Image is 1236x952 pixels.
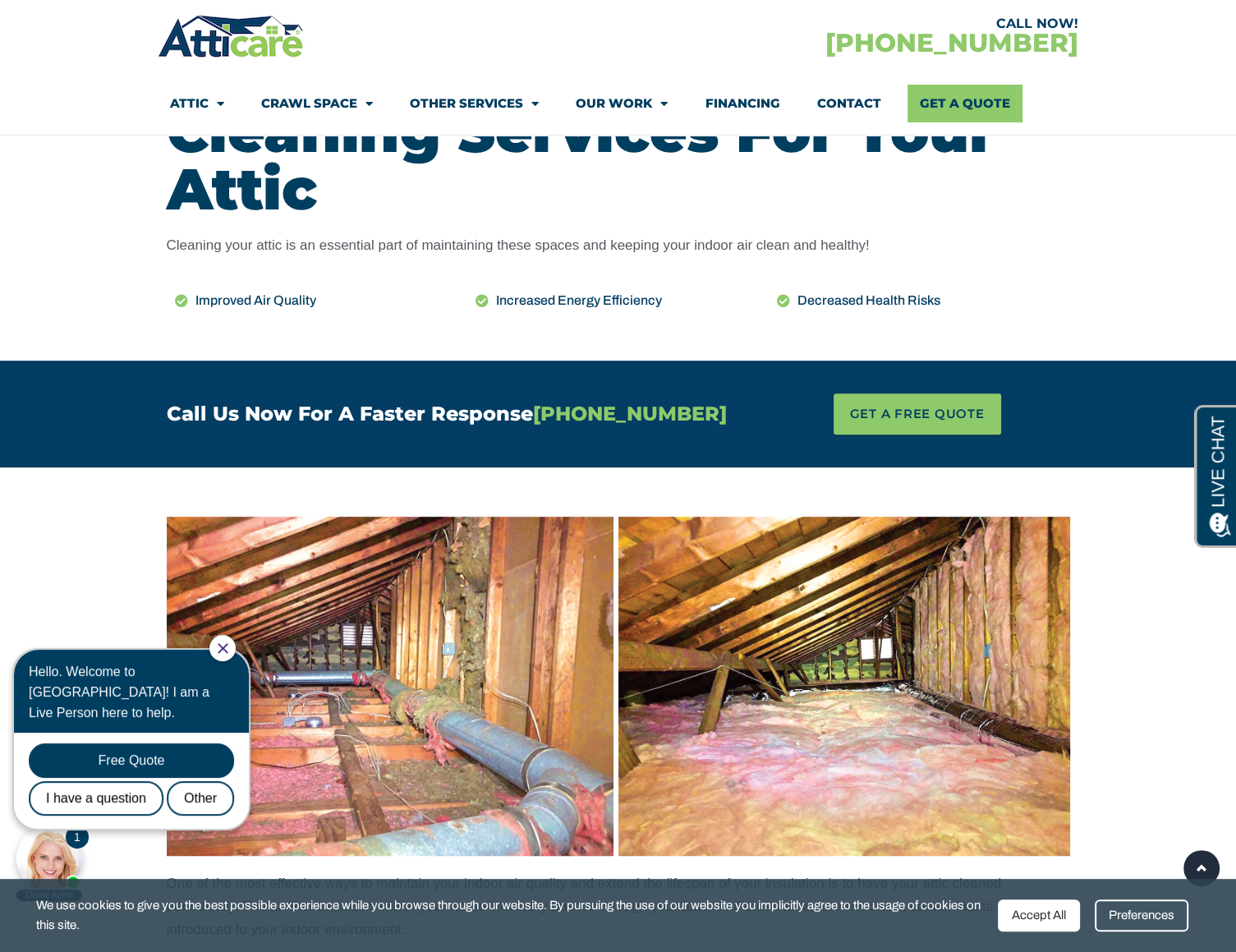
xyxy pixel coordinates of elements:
[907,85,1022,122] a: Get A Quote
[998,899,1080,931] div: Accept All
[850,402,985,426] span: GET A FREE QUOTE
[261,85,373,122] a: Crawl Space
[834,393,1001,435] a: GET A FREE QUOTE
[170,85,224,122] a: Attic
[618,17,1077,30] div: CALL NOW!
[793,290,940,311] span: Decreased Health Risks
[191,290,316,311] span: Improved Air Quality
[167,872,1070,941] p: One of the most effective ways to maintain your indoor air quality and extend the lifespan of you...
[170,85,1065,122] nav: Menu
[410,85,539,122] a: Other Services
[36,895,986,936] span: We use cookies to give you the best possible experience while you browse through our website. By ...
[1095,899,1188,931] div: Preferences
[705,85,779,122] a: Financing
[8,633,271,903] iframe: Chat Invitation
[167,234,1070,257] p: Cleaning your attic is an essential part of maintaining these spaces and keeping your indoor air ...
[576,85,668,122] a: Our Work
[40,13,132,34] span: Opens a chat window
[533,402,727,425] span: [PHONE_NUMBER]
[167,404,748,424] h4: Call Us Now For A Faster Response
[167,103,1070,218] h2: Cleaning Services For Your Attic
[816,85,880,122] a: Contact
[492,290,662,311] span: Increased Energy Efficiency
